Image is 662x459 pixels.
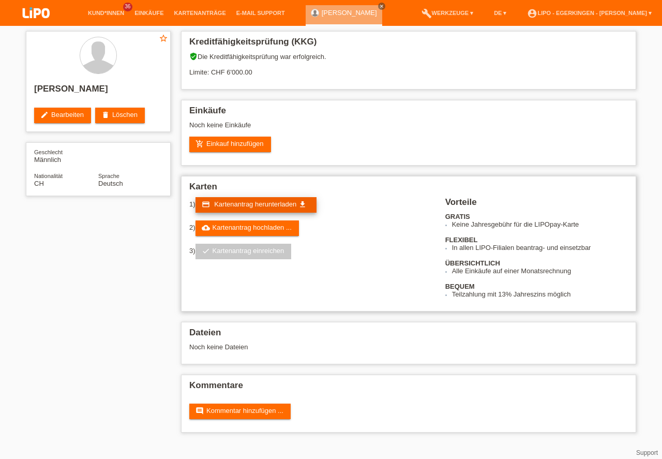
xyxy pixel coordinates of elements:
[527,8,537,19] i: account_circle
[189,37,628,52] h2: Kreditfähigkeitsprüfung (KKG)
[378,3,385,10] a: close
[322,9,377,17] a: [PERSON_NAME]
[34,148,98,164] div: Männlich
[189,52,628,84] div: Die Kreditfähigkeitsprüfung war erfolgreich. Limite: CHF 6'000.00
[189,380,628,396] h2: Kommentare
[445,213,470,220] b: GRATIS
[189,106,628,121] h2: Einkäufe
[189,137,271,152] a: add_shopping_cartEinkauf hinzufügen
[123,3,132,11] span: 36
[195,197,317,213] a: credit_card Kartenantrag herunterladen get_app
[195,140,204,148] i: add_shopping_cart
[189,197,432,213] div: 1)
[202,224,210,232] i: cloud_upload
[95,108,145,123] a: deleteLöschen
[522,10,657,16] a: account_circleLIPO - Egerkingen - [PERSON_NAME] ▾
[83,10,129,16] a: Kund*innen
[98,180,123,187] span: Deutsch
[452,244,628,251] li: In allen LIPO-Filialen beantrag- und einsetzbar
[34,149,63,155] span: Geschlecht
[202,247,210,255] i: check
[159,34,168,45] a: star_border
[189,182,628,197] h2: Karten
[34,173,63,179] span: Nationalität
[298,200,307,209] i: get_app
[195,244,292,259] a: checkKartenantrag einreichen
[189,121,628,137] div: Noch keine Einkäufe
[34,108,91,123] a: editBearbeiten
[452,290,628,298] li: Teilzahlung mit 13% Jahreszins möglich
[202,200,210,209] i: credit_card
[129,10,169,16] a: Einkäufe
[169,10,231,16] a: Kartenanträge
[452,220,628,228] li: Keine Jahresgebühr für die LIPOpay-Karte
[40,111,49,119] i: edit
[452,267,628,275] li: Alle Einkäufe auf einer Monatsrechnung
[189,328,628,343] h2: Dateien
[34,84,162,99] h2: [PERSON_NAME]
[195,407,204,415] i: comment
[214,200,296,208] span: Kartenantrag herunterladen
[416,10,479,16] a: buildWerkzeuge ▾
[189,244,432,259] div: 3)
[445,236,478,244] b: FLEXIBEL
[189,220,432,236] div: 2)
[231,10,290,16] a: E-Mail Support
[189,52,198,61] i: verified_user
[10,21,62,29] a: LIPO pay
[445,197,628,213] h2: Vorteile
[195,220,299,236] a: cloud_uploadKartenantrag hochladen ...
[189,343,505,351] div: Noch keine Dateien
[422,8,432,19] i: build
[159,34,168,43] i: star_border
[101,111,110,119] i: delete
[34,180,44,187] span: Schweiz
[98,173,119,179] span: Sprache
[189,404,291,419] a: commentKommentar hinzufügen ...
[445,259,500,267] b: ÜBERSICHTLICH
[636,449,658,456] a: Support
[445,283,475,290] b: BEQUEM
[489,10,511,16] a: DE ▾
[379,4,384,9] i: close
